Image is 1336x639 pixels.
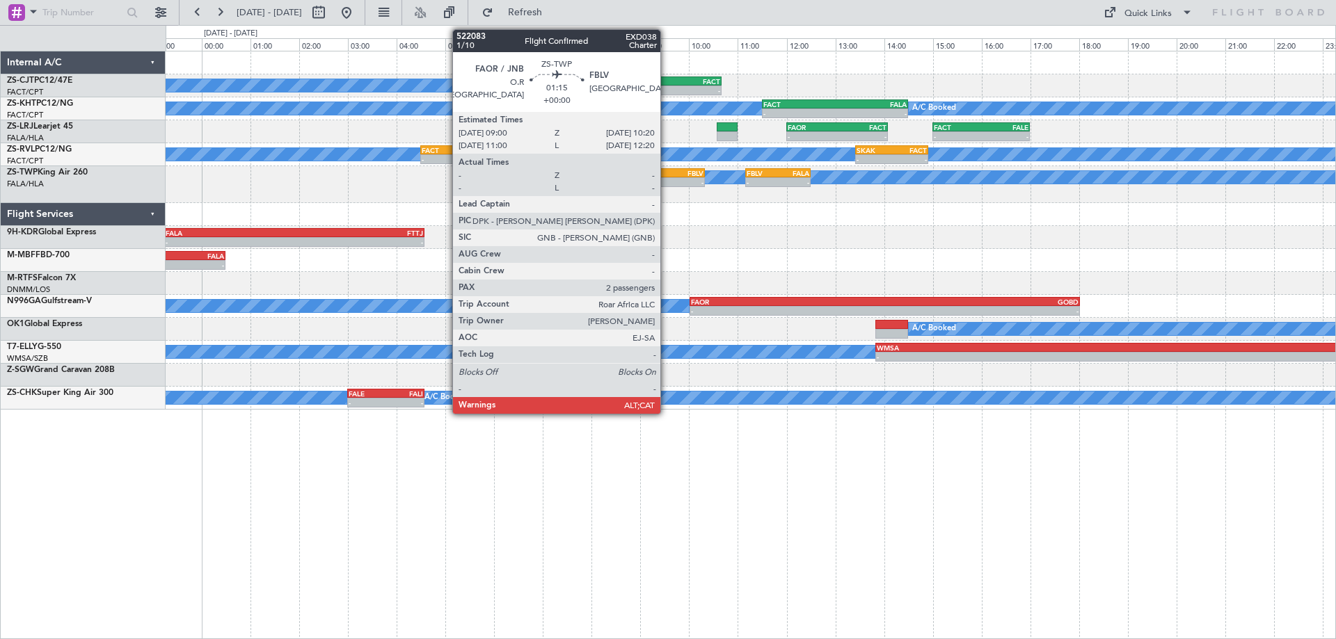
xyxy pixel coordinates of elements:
[7,122,33,131] span: ZS-LRJ
[617,275,651,283] div: LOWI
[7,99,73,108] a: ZS-KHTPC12/NG
[7,179,44,189] a: FALA/HLA
[7,251,70,259] a: M-MBFFBD-700
[455,146,488,154] div: SKAK
[857,155,892,163] div: -
[7,389,37,397] span: ZS-CHK
[691,307,885,315] div: -
[7,389,113,397] a: ZS-CHKSuper King Air 300
[7,228,38,236] span: 9H-KDR
[788,132,837,140] div: -
[633,86,676,95] div: -
[747,178,778,186] div: -
[7,168,88,177] a: ZS-TWPKing Air 260
[422,146,455,154] div: FACT
[7,297,41,305] span: N996GA
[1097,1,1200,24] button: Quick Links
[7,366,115,374] a: Z-SGWGrand Caravan 208B
[526,375,566,384] div: -
[7,353,48,364] a: WMSA/SZB
[42,2,122,23] input: Trip Number
[981,123,1028,131] div: FALE
[7,251,40,259] span: M-MBFF
[934,123,981,131] div: FACT
[7,366,34,374] span: Z-SGW
[7,99,36,108] span: ZS-KHT
[494,38,543,51] div: 06:00
[617,284,651,292] div: -
[641,178,672,186] div: -
[641,169,672,177] div: FAOR
[1124,7,1172,21] div: Quick Links
[763,100,835,108] div: FACT
[7,320,24,328] span: OK1
[7,284,50,295] a: DNMM/LOS
[7,320,82,328] a: OK1Global Express
[7,145,72,154] a: ZS-RVLPC12/NG
[496,8,555,17] span: Refresh
[349,398,386,407] div: -
[7,274,38,282] span: M-RTFS
[526,366,566,375] div: ZZZZ
[691,298,885,306] div: FAOR
[386,389,424,398] div: FALI
[933,38,982,51] div: 15:00
[397,38,445,51] div: 04:00
[7,76,34,85] span: ZS-CJT
[7,168,38,177] span: ZS-TWP
[7,343,38,351] span: T7-ELLY
[836,38,884,51] div: 13:00
[204,28,257,40] div: [DATE] - [DATE]
[1274,38,1323,51] div: 22:00
[348,38,397,51] div: 03:00
[153,38,202,51] div: 23:00
[676,86,719,95] div: -
[672,178,703,186] div: -
[877,343,1166,352] div: WMSA
[857,146,892,154] div: SKAK
[584,284,618,292] div: -
[633,77,676,86] div: FAGR
[640,38,689,51] div: 09:00
[672,169,703,177] div: FBLV
[787,38,836,51] div: 12:00
[676,77,719,86] div: FACT
[591,38,640,51] div: 08:00
[250,38,299,51] div: 01:00
[788,123,837,131] div: FAOR
[202,38,250,51] div: 00:00
[445,38,494,51] div: 05:00
[7,87,43,97] a: FACT/CPT
[349,389,386,398] div: FALE
[386,398,424,407] div: -
[7,110,43,120] a: FACT/CPT
[912,318,956,339] div: A/C Booked
[7,145,35,154] span: ZS-RVL
[747,169,778,177] div: FBLV
[837,132,886,140] div: -
[689,38,738,51] div: 10:00
[7,122,73,131] a: ZS-LRJLearjet 45
[7,274,76,282] a: M-RTFSFalcon 7X
[166,229,294,237] div: FALA
[934,132,981,140] div: -
[981,132,1028,140] div: -
[237,6,302,19] span: [DATE] - [DATE]
[486,366,526,375] div: FVRG
[884,38,933,51] div: 14:00
[884,307,1079,315] div: -
[455,155,488,163] div: -
[299,38,348,51] div: 02:00
[7,133,44,143] a: FALA/HLA
[7,297,92,305] a: N996GAGulfstream-V
[7,228,96,236] a: 9H-KDRGlobal Express
[584,275,618,283] div: LFPB
[486,375,526,384] div: -
[1177,38,1225,51] div: 20:00
[1031,38,1079,51] div: 17:00
[763,109,835,118] div: -
[166,238,294,246] div: -
[1079,38,1128,51] div: 18:00
[543,38,591,51] div: 07:00
[912,98,956,119] div: A/C Booked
